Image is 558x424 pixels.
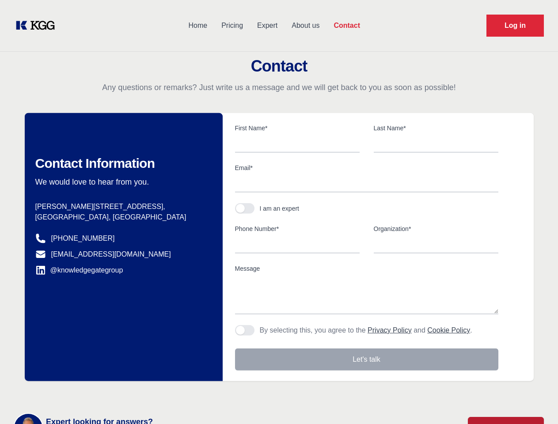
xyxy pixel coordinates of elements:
iframe: Chat Widget [514,382,558,424]
a: Pricing [214,14,250,37]
h2: Contact [11,57,547,75]
a: About us [285,14,326,37]
a: [PHONE_NUMBER] [51,233,115,244]
a: Request Demo [486,15,544,37]
a: [EMAIL_ADDRESS][DOMAIN_NAME] [51,249,171,260]
label: Email* [235,163,498,172]
label: Phone Number* [235,224,360,233]
a: @knowledgegategroup [35,265,123,276]
p: [PERSON_NAME][STREET_ADDRESS], [35,201,209,212]
p: We would love to hear from you. [35,177,209,187]
a: KOL Knowledge Platform: Talk to Key External Experts (KEE) [14,19,62,33]
a: Privacy Policy [368,326,412,334]
button: Let's talk [235,348,498,371]
p: Any questions or remarks? Just write us a message and we will get back to you as soon as possible! [11,82,547,93]
a: Expert [250,14,285,37]
a: Contact [326,14,367,37]
p: [GEOGRAPHIC_DATA], [GEOGRAPHIC_DATA] [35,212,209,223]
p: By selecting this, you agree to the and . [260,325,472,336]
a: Cookie Policy [427,326,470,334]
label: First Name* [235,124,360,132]
div: I am an expert [260,204,300,213]
a: Home [181,14,214,37]
label: Message [235,264,498,273]
label: Last Name* [374,124,498,132]
h2: Contact Information [35,155,209,171]
label: Organization* [374,224,498,233]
